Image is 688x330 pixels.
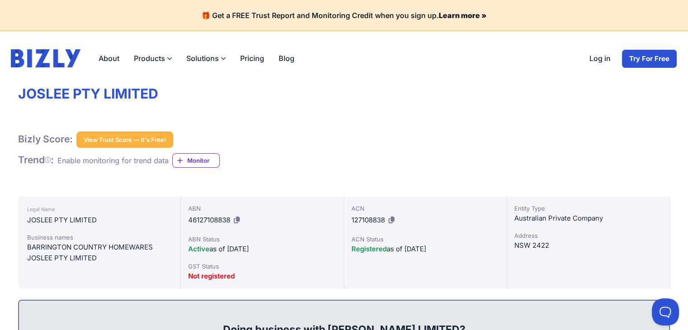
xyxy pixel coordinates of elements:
a: Pricing [233,49,271,67]
a: About [91,49,127,67]
div: Enable monitoring for trend data [57,155,169,166]
img: bizly_logo.svg [11,49,81,67]
span: 127108838 [351,216,385,224]
span: 46127108838 [188,216,230,224]
div: as of [DATE] [351,244,499,255]
span: Not registered [188,272,235,280]
div: ABN Status [188,235,336,244]
div: JOSLEE PTY LIMITED [27,215,171,226]
div: Entity Type [514,204,662,213]
span: Trend : [18,154,54,165]
a: Learn more » [439,11,487,20]
a: Try For Free [622,49,677,68]
div: Business names [27,233,171,242]
a: Blog [271,49,302,67]
iframe: Toggle Customer Support [652,298,679,325]
div: ACN Status [351,235,499,244]
div: ABN [188,204,336,213]
a: Log in [582,49,618,68]
h4: 🎁 Get a FREE Trust Report and Monitoring Credit when you sign up. [11,11,677,20]
span: Active [188,245,209,253]
a: Monitor [172,153,220,168]
div: NSW 2422 [514,240,662,251]
h1: JOSLEE PTY LIMITED [18,85,670,103]
h1: Bizly Score: [18,133,73,145]
label: Solutions [179,49,233,67]
div: GST Status [188,262,336,271]
label: Products [127,49,179,67]
div: Australian Private Company [514,213,662,224]
div: ACN [351,204,499,213]
span: Registered [351,245,387,253]
div: Legal Name [27,204,171,215]
div: Address [514,231,662,240]
span: Monitor [187,156,219,165]
div: BARRINGTON COUNTRY HOMEWARES [27,242,171,253]
div: JOSLEE PTY LIMITED [27,253,171,264]
div: as of [DATE] [188,244,336,255]
button: View Trust Score — It's Free! [76,132,173,148]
